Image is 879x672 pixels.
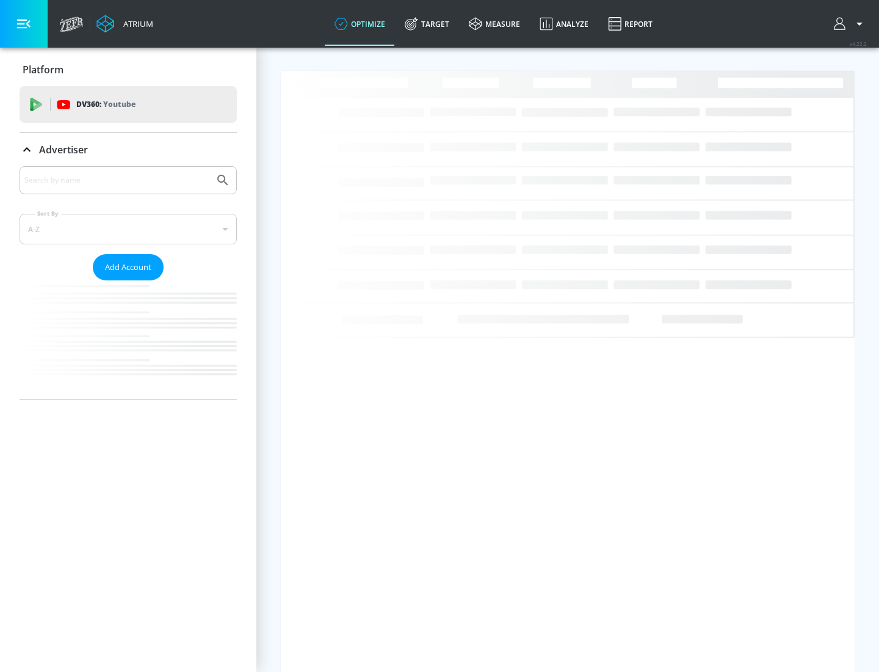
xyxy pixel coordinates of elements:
div: Atrium [118,18,153,29]
a: Analyze [530,2,598,46]
a: Atrium [96,15,153,33]
p: DV360: [76,98,136,111]
div: A-Z [20,214,237,244]
button: Add Account [93,254,164,280]
span: Add Account [105,260,151,274]
a: optimize [325,2,395,46]
div: DV360: Youtube [20,86,237,123]
input: Search by name [24,172,209,188]
label: Sort By [35,210,61,217]
a: measure [459,2,530,46]
a: Target [395,2,459,46]
div: Advertiser [20,166,237,399]
a: Report [598,2,662,46]
p: Platform [23,63,63,76]
p: Advertiser [39,143,88,156]
div: Advertiser [20,133,237,167]
div: Platform [20,53,237,87]
p: Youtube [103,98,136,111]
nav: list of Advertiser [20,280,237,399]
span: v 4.22.2 [850,40,867,47]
